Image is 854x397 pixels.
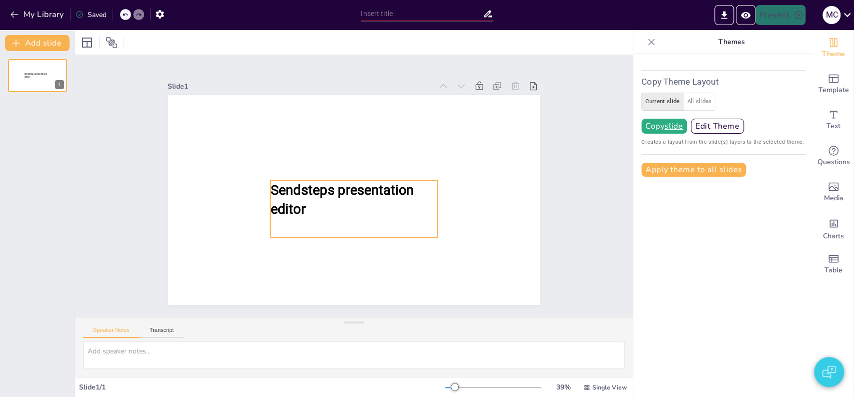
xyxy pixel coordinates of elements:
div: Saved [76,10,107,20]
input: Insert title [361,7,483,21]
button: Add slide [5,35,70,51]
span: Position [106,37,118,49]
button: Apply theme to all slides [641,163,746,177]
div: Get real-time input from your audience [813,138,853,174]
span: Theme [822,49,845,60]
div: Add charts and graphs [813,210,853,246]
div: M C [822,6,840,24]
span: Single View [592,383,627,391]
div: 1 [55,80,64,89]
button: Copyslide [641,119,687,134]
span: Questions [817,157,850,168]
div: Change the overall theme [813,30,853,66]
button: Present [755,5,805,25]
div: Add a table [813,246,853,282]
div: Slide 1 / 1 [79,382,445,392]
button: M C [822,5,840,25]
span: Media [824,193,843,204]
div: 1 [8,59,67,92]
span: Text [826,121,840,132]
h6: Copy Theme Layout [641,75,805,89]
span: Sendsteps presentation editor [25,73,47,78]
div: Add text boxes [813,102,853,138]
div: create layout [641,93,805,111]
button: My Library [8,7,68,23]
button: Transcript [140,327,184,338]
span: Table [824,265,842,276]
button: Speaker Notes [83,327,140,338]
p: Themes [659,30,803,54]
div: 39 % [551,382,575,392]
button: Export to PowerPoint [714,5,734,25]
span: Template [818,85,849,96]
u: slide [664,122,683,130]
span: Charts [823,231,844,242]
button: all slides [683,93,715,111]
button: current slide [641,93,683,111]
div: Add images, graphics, shapes or video [813,174,853,210]
button: Edit Theme [691,119,744,134]
div: Add ready made slides [813,66,853,102]
div: Slide 1 [168,82,432,91]
span: Sendsteps presentation editor [271,182,414,217]
div: Layout [79,35,95,51]
button: Preview Presentation [736,5,755,25]
span: Creates a layout from the slide(s) layers to the selected theme. [641,138,805,146]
